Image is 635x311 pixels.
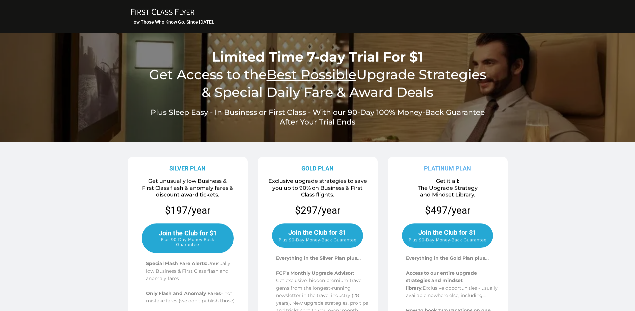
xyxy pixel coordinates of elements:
span: Everything in the Silver Plan plus… [276,255,361,261]
a: Join the Club for $1 Plus 90-Day Money-Back Guarantee [272,223,363,248]
span: The Upgrade Strategy [418,185,478,191]
p: $497/year [425,204,470,217]
span: Access to our entire upgrade strategies and mindset library: [406,270,477,291]
span: Plus Sleep Easy - In Business or First Class - With our 90-Day 100% Money-Back Guarantee [151,108,485,117]
span: and Mindset Library. [420,191,475,198]
h3: How Those Who Know Go. Since [DATE]. [130,19,506,25]
span: Plus 90-Day Money-Back Guarantee [409,237,486,242]
span: Everything in the Gold Plan plus… [406,255,489,261]
span: Limited Time 7-day Trial For $1 [212,49,423,65]
span: Get it all: [436,178,459,184]
span: Get unusually low Business & [148,178,227,184]
span: Exclusive opportunities - usually available nowhere else, including... [406,285,498,298]
span: Exclusive upgrade strategies to save you up to 90% on Business & First Class flights. [268,178,367,198]
span: After Your Trial Ends [280,118,355,127]
span: Join the Club for $1 [288,228,346,236]
strong: SILVER PLAN [169,165,206,172]
p: $197/year [130,204,245,217]
span: FCF’s Monthly Upgrade Advisor: [276,270,354,276]
a: Join the Club for $1 Plus 90-Day Money-Back Guarantee [402,223,493,248]
span: Join the Club for $1 [159,229,217,237]
span: Get Access to the Upgrade Strategies [149,66,486,83]
a: Join the Club for $1 Plus 90-Day Money-Back Guarantee [142,223,234,253]
span: Unusually low Business & First Class flash and anomaly fares [146,260,230,281]
strong: PLATINUM PLAN [424,165,471,172]
u: Best Possible [267,66,356,83]
span: Plus 90-Day Money-Back Guarantee [149,237,226,247]
span: & Special Daily Fare & Award Deals [202,84,433,100]
span: Only Flash and Anomaly Fares [146,290,221,296]
strong: GOLD PLAN [301,165,334,172]
span: First Class flash & anomaly fares & discount award tickets. [142,185,233,198]
p: $297/year [295,204,340,217]
span: Plus 90-Day Money-Back Guarantee [279,237,356,242]
span: Join the Club for $1 [418,228,476,236]
span: Special Flash Fare Alerts: [146,260,207,266]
